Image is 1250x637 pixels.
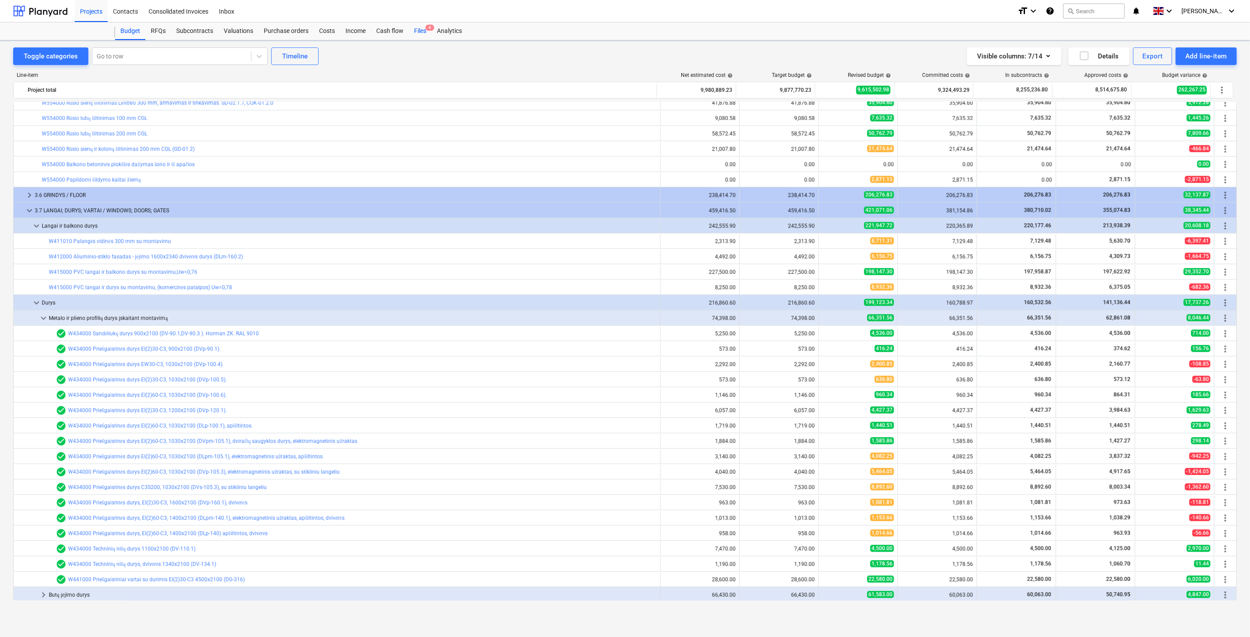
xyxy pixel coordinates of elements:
span: 278.49 [1191,422,1210,429]
a: W441000 Priešgaisriniai vartai su durimis EI(2)30-C3 4500x2100 (DG-316) [68,576,245,583]
span: 21,474.64 [867,145,894,152]
div: 58,572.45 [664,130,736,137]
span: 2,871.15 [1108,176,1131,182]
div: 238,414.70 [664,192,736,198]
div: 9,324,493.29 [898,83,970,97]
span: 3,984.63 [1108,407,1131,413]
div: 227,500.00 [743,269,815,275]
span: Line-item has 3 RFQs [56,374,66,385]
div: Project total [28,83,653,97]
span: 2,160.77 [1108,361,1131,367]
div: 8,932.36 [901,284,973,290]
div: 5,250.00 [743,330,815,337]
a: W434000 Sandėliukų durys 900x2100 (DV-90.1,DV-90.3 ). Horman ZK. RAL 9010 [68,330,259,337]
span: 7,129.48 [1029,238,1052,244]
span: 636.80 [1034,376,1052,382]
span: More actions [1220,236,1231,246]
span: 7,635.32 [1029,115,1052,121]
div: 6,156.75 [901,253,973,260]
div: Committed costs [922,72,970,78]
span: 206,276.83 [864,191,894,198]
div: 4,492.00 [664,253,736,260]
div: 3.6 GRINDYS / FLOOR [35,188,657,202]
div: 0.00 [822,161,894,167]
div: 4,492.00 [743,253,815,260]
div: 459,416.50 [664,207,736,214]
div: 2,400.85 [901,361,973,367]
a: W411010 Palangės vidinės 300 mm su montavimu [49,238,171,244]
span: 960.34 [875,391,894,398]
div: Toggle categories [24,51,78,62]
div: 0.00 [901,161,973,167]
div: 21,474.64 [901,146,973,152]
div: 381,154.86 [901,207,973,214]
span: More actions [1220,528,1231,539]
div: Budget [115,22,145,40]
span: More actions [1220,144,1231,154]
a: W554000 Rūsio lubų šiltinimas 100 mm CGL [42,115,147,121]
span: help [1121,73,1128,78]
div: 21,007.80 [743,146,815,152]
span: 636.80 [875,376,894,383]
div: 66,351.56 [901,315,973,321]
div: 9,980,889.23 [661,83,732,97]
button: Toggle categories [13,47,88,65]
div: 216,860.60 [743,300,815,306]
span: keyboard_arrow_down [31,221,42,231]
span: 185.66 [1191,391,1210,398]
iframe: Chat Widget [1206,595,1250,637]
span: 206,276.83 [1023,192,1052,198]
div: 2,292.00 [664,361,736,367]
div: 4,536.00 [901,330,973,337]
span: More actions [1220,205,1231,216]
span: More actions [1220,482,1231,492]
div: 58,572.45 [743,130,815,137]
div: 41,876.88 [743,100,815,106]
div: 573.00 [664,346,736,352]
div: Cash flow [371,22,409,40]
span: More actions [1220,559,1231,569]
div: 5,250.00 [664,330,736,337]
a: W434000 Techninių nišų durys 1100x2100 (DV-110.1) [68,546,196,552]
i: notifications [1132,6,1141,16]
span: More actions [1220,313,1231,323]
div: Analytics [432,22,467,40]
div: 227,500.00 [664,269,736,275]
div: 573.00 [743,376,815,383]
div: Add line-item [1185,51,1227,62]
span: keyboard_arrow_down [38,313,49,323]
div: 216,860.60 [664,300,736,306]
span: 198,147.30 [864,268,894,275]
span: help [1042,73,1049,78]
span: 8,932.36 [870,283,894,290]
span: More actions [1220,590,1231,600]
span: 7,635.32 [1108,115,1131,121]
div: 0.00 [743,177,815,183]
span: 421,071.06 [864,206,894,214]
span: Line-item has 3 RFQs [56,359,66,369]
span: 1,440.51 [1108,422,1131,428]
a: Valuations [218,22,258,40]
a: W554000 Papildomi šildymo kaštai žiemą [42,177,141,183]
span: 62,861.08 [1105,315,1131,321]
div: 3.7 LANGAI; DURYS; VARTAI / WINDOWS; DOORS; GATES [35,203,657,217]
div: Visible columns : 7/14 [977,51,1051,62]
div: Net estimated cost [681,72,733,78]
span: search [1067,7,1074,14]
button: Search [1063,4,1125,18]
a: W415000 PVC langai ir durys su montavimu, (komercinės patalpos) Uw=0,78 [49,284,232,290]
div: 0.00 [981,177,1052,183]
span: Line-item has 3 RFQs [56,405,66,416]
span: More actions [1220,436,1231,446]
div: 50,762.79 [901,130,973,137]
span: 8,711.31 [870,237,894,244]
span: More actions [1220,513,1231,523]
span: More actions [1220,574,1231,585]
div: 0.00 [743,161,815,167]
span: 21,474.64 [1105,145,1131,152]
span: 4,536.00 [1029,330,1052,336]
span: 416.24 [1034,345,1052,351]
span: -682.36 [1189,283,1210,290]
span: More actions [1220,297,1231,308]
span: More actions [1220,497,1231,508]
